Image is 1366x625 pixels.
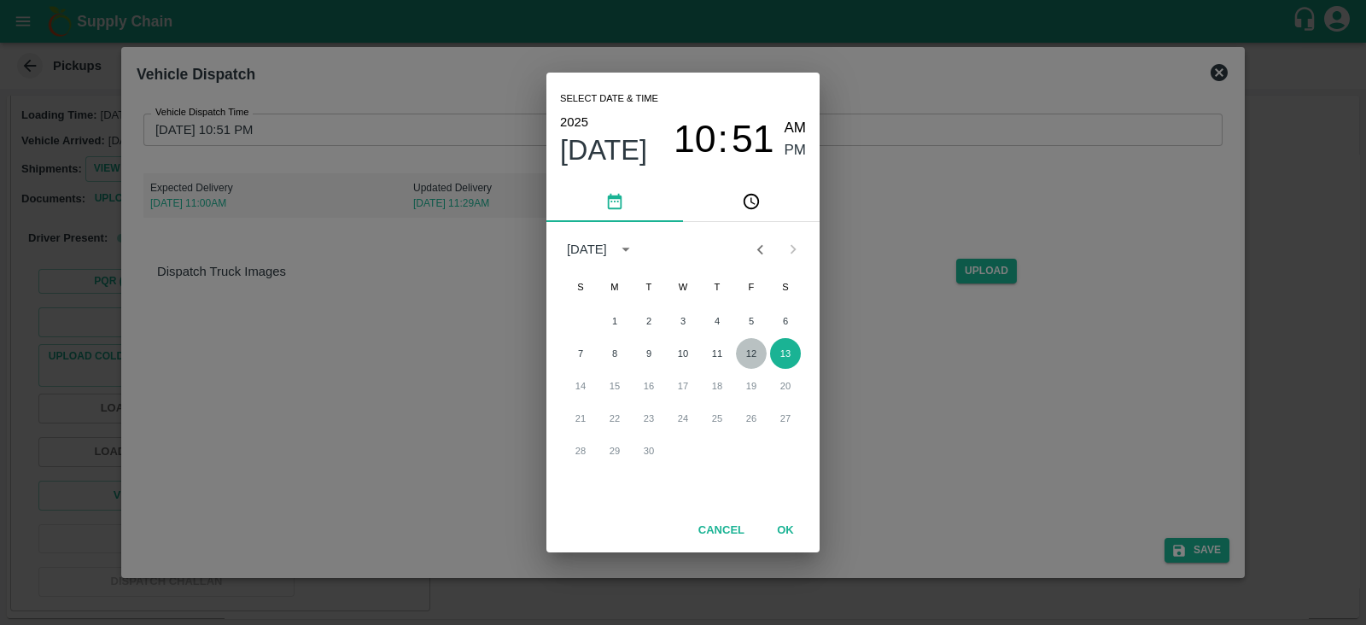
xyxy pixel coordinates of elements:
[732,117,774,162] button: 51
[668,306,698,336] button: 3
[599,270,630,304] span: Monday
[599,338,630,369] button: 8
[770,270,801,304] span: Saturday
[736,338,767,369] button: 12
[702,338,733,369] button: 11
[758,516,813,546] button: OK
[736,306,767,336] button: 5
[736,270,767,304] span: Friday
[692,516,751,546] button: Cancel
[674,117,716,162] button: 10
[770,306,801,336] button: 6
[633,338,664,369] button: 9
[683,181,820,222] button: pick time
[668,270,698,304] span: Wednesday
[560,86,658,112] span: Select date & time
[732,117,774,161] span: 51
[560,111,588,133] button: 2025
[744,233,776,266] button: Previous month
[702,306,733,336] button: 4
[668,338,698,369] button: 10
[674,117,716,161] span: 10
[546,181,683,222] button: pick date
[565,270,596,304] span: Sunday
[718,117,728,162] span: :
[567,240,607,259] div: [DATE]
[599,306,630,336] button: 1
[785,139,807,162] button: PM
[560,133,647,167] button: [DATE]
[633,306,664,336] button: 2
[612,236,639,263] button: calendar view is open, switch to year view
[770,338,801,369] button: 13
[633,270,664,304] span: Tuesday
[785,117,807,140] button: AM
[702,270,733,304] span: Thursday
[565,338,596,369] button: 7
